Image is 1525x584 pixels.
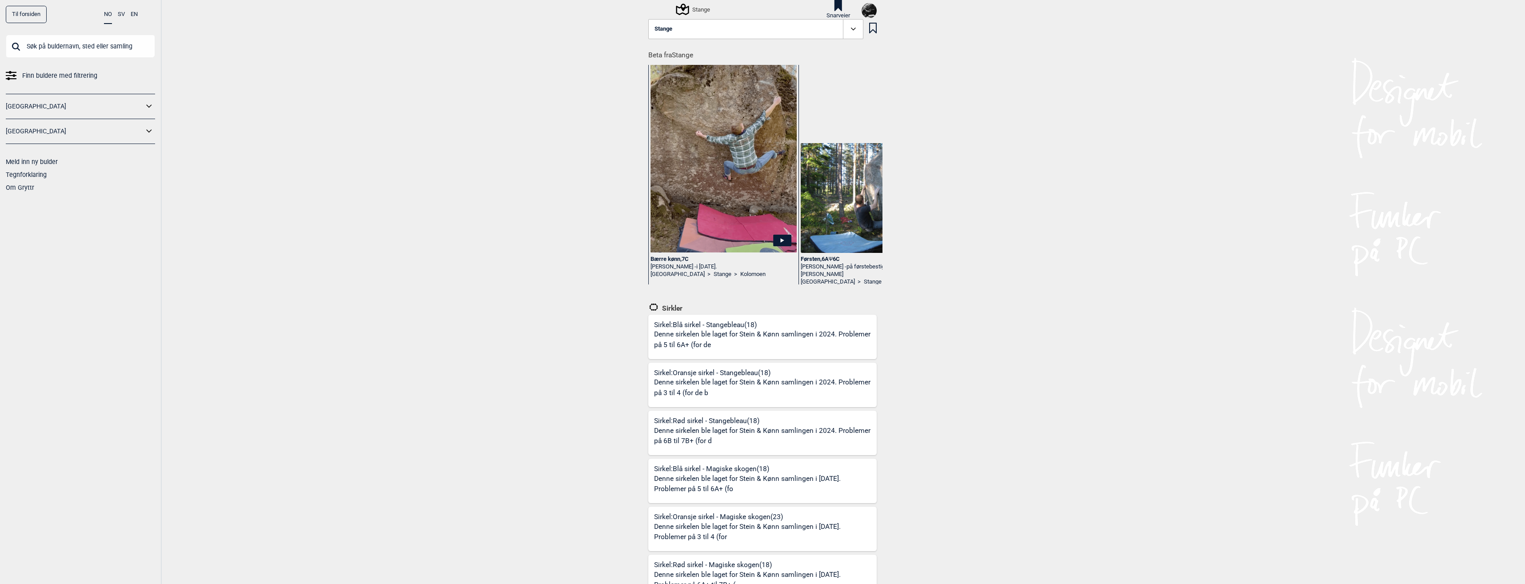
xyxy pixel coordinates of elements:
div: [PERSON_NAME] - [801,263,947,278]
p: Denne sirkelen ble laget for Stein & Kønn samlingen i [DATE]. Problemer på 5 til 6A+ (fo [654,474,874,495]
a: Sirkel:Blå sirkel - Magiske skogen(18)Denne sirkelen ble laget for Stein & Kønn samlingen i [DATE... [648,459,877,503]
span: Ψ [829,256,833,262]
span: > [858,278,861,286]
span: på førstebestigningen i [DATE]. Foto: [PERSON_NAME] [801,263,937,277]
a: Meld inn ny bulder [6,158,58,165]
h1: Beta fra Stange [648,45,882,60]
input: Søk på buldernavn, sted eller samling [6,35,155,58]
span: Sirkler [659,304,683,313]
span: i [DATE]. [696,263,717,270]
a: Stange [864,278,882,286]
img: IMG 0913 Førsten Klatrer: Lars Audun Nornes [801,143,947,253]
p: Denne sirkelen ble laget for Stein & Kønn samlingen i 2024. Problemer på 3 til 4 (for de b [654,377,874,398]
a: Til forsiden [6,6,47,23]
button: EN [131,6,138,23]
a: Stange [714,271,731,278]
a: Kolomoen [740,271,766,278]
div: Førsten , 6A 6C [801,256,947,263]
button: NO [104,6,112,24]
div: Sirkel: Blå sirkel - Magiske skogen (18) [654,464,877,503]
p: Denne sirkelen ble laget for Stein & Kønn samlingen i 2024. Problemer på 6B til 7B+ (for d [654,426,874,447]
a: [GEOGRAPHIC_DATA] [6,100,144,113]
a: Sirkel:Blå sirkel - Stangebleau(18)Denne sirkelen ble laget for Stein & Kønn samlingen i 2024. Pr... [648,315,877,359]
a: [GEOGRAPHIC_DATA] [6,125,144,138]
div: Sirkel: Oransje sirkel - Magiske skogen (23) [654,512,877,551]
div: Stange [677,4,710,15]
div: Sirkel: Rød sirkel - Stangebleau (18) [654,416,877,455]
div: Sirkel: Blå sirkel - Stangebleau (18) [654,320,877,359]
span: Stange [655,26,672,32]
a: Sirkel:Oransje sirkel - Magiske skogen(23)Denne sirkelen ble laget for Stein & Kønn samlingen i [... [648,507,877,551]
a: Sirkel:Rød sirkel - Stangebleau(18)Denne sirkelen ble laget for Stein & Kønn samlingen i 2024. Pr... [648,411,877,455]
p: Denne sirkelen ble laget for Stein & Kønn samlingen i [DATE]. Problemer på 3 til 4 (for [654,522,874,543]
a: [GEOGRAPHIC_DATA] [801,278,855,286]
span: Finn buldere med filtrering [22,69,97,82]
span: > [707,271,711,278]
a: Tegnforklaring [6,171,47,178]
p: Denne sirkelen ble laget for Stein & Kønn samlingen i 2024. Problemer på 5 til 6A+ (for de [654,329,874,350]
img: Jimmy Klinteskog pa Barre konn [651,60,797,252]
span: > [734,271,737,278]
div: Bærre kønn , 7C [651,256,797,263]
button: SV [118,6,125,23]
a: Sirkel:Oransje sirkel - Stangebleau(18)Denne sirkelen ble laget for Stein & Kønn samlingen i 2024... [648,363,877,407]
a: Om Gryttr [6,184,34,191]
a: Finn buldere med filtrering [6,69,155,82]
img: 2 DEF7 AA6 F2 F8 472 D 9978 ACA8 D73 E914 E [862,3,877,18]
div: Sirkel: Oransje sirkel - Stangebleau (18) [654,368,877,407]
button: Stange [648,19,863,40]
div: [PERSON_NAME] - [651,263,797,271]
a: [GEOGRAPHIC_DATA] [651,271,705,278]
